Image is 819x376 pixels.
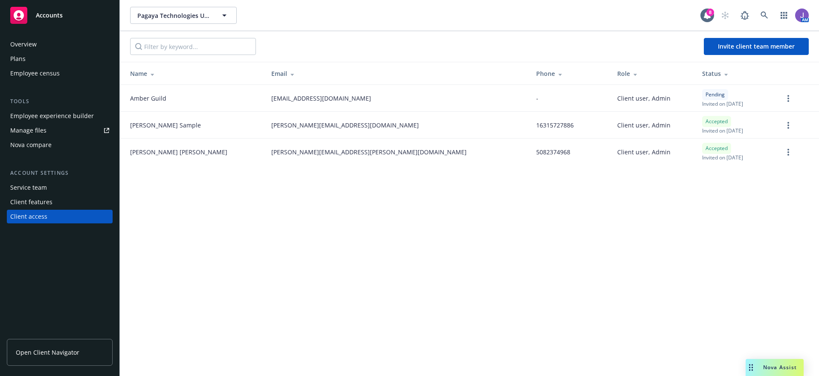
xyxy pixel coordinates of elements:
[783,147,793,157] a: more
[10,138,52,152] div: Nova compare
[702,100,743,107] span: Invited on [DATE]
[746,359,756,376] div: Drag to move
[736,7,753,24] a: Report a Bug
[775,7,793,24] a: Switch app
[16,348,79,357] span: Open Client Navigator
[702,69,770,78] div: Status
[7,124,113,137] a: Manage files
[795,9,809,22] img: photo
[7,67,113,80] a: Employee census
[10,210,47,223] div: Client access
[7,169,113,177] div: Account settings
[7,97,113,106] div: Tools
[617,148,671,156] span: Client user, Admin
[130,69,258,78] div: Name
[7,109,113,123] a: Employee experience builder
[271,69,523,78] div: Email
[271,94,371,103] span: [EMAIL_ADDRESS][DOMAIN_NAME]
[271,148,467,156] span: [PERSON_NAME][EMAIL_ADDRESS][PERSON_NAME][DOMAIN_NAME]
[271,121,419,130] span: [PERSON_NAME][EMAIL_ADDRESS][DOMAIN_NAME]
[7,195,113,209] a: Client features
[130,7,237,24] button: Pagaya Technologies US LLC
[536,69,604,78] div: Phone
[10,67,60,80] div: Employee census
[783,93,793,104] a: more
[718,42,795,50] span: Invite client team member
[7,210,113,223] a: Client access
[130,121,201,130] span: [PERSON_NAME] Sample
[756,7,773,24] a: Search
[702,154,743,161] span: Invited on [DATE]
[617,94,671,103] span: Client user, Admin
[704,38,809,55] button: Invite client team member
[130,94,166,103] span: Amber Guild
[706,145,728,152] span: Accepted
[536,121,574,130] span: 16315727886
[536,94,538,103] span: -
[7,3,113,27] a: Accounts
[717,7,734,24] a: Start snowing
[706,9,714,16] div: 8
[7,52,113,66] a: Plans
[536,148,570,156] span: 5082374968
[10,109,94,123] div: Employee experience builder
[702,127,743,134] span: Invited on [DATE]
[706,118,728,125] span: Accepted
[130,38,256,55] input: Filter by keyword...
[10,124,46,137] div: Manage files
[10,181,47,194] div: Service team
[7,38,113,51] a: Overview
[36,12,63,19] span: Accounts
[130,148,227,156] span: [PERSON_NAME] [PERSON_NAME]
[7,181,113,194] a: Service team
[7,138,113,152] a: Nova compare
[783,120,793,130] a: more
[746,359,804,376] button: Nova Assist
[10,38,37,51] div: Overview
[617,121,671,130] span: Client user, Admin
[10,195,52,209] div: Client features
[763,364,797,371] span: Nova Assist
[706,91,725,98] span: Pending
[137,11,211,20] span: Pagaya Technologies US LLC
[617,69,688,78] div: Role
[10,52,26,66] div: Plans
